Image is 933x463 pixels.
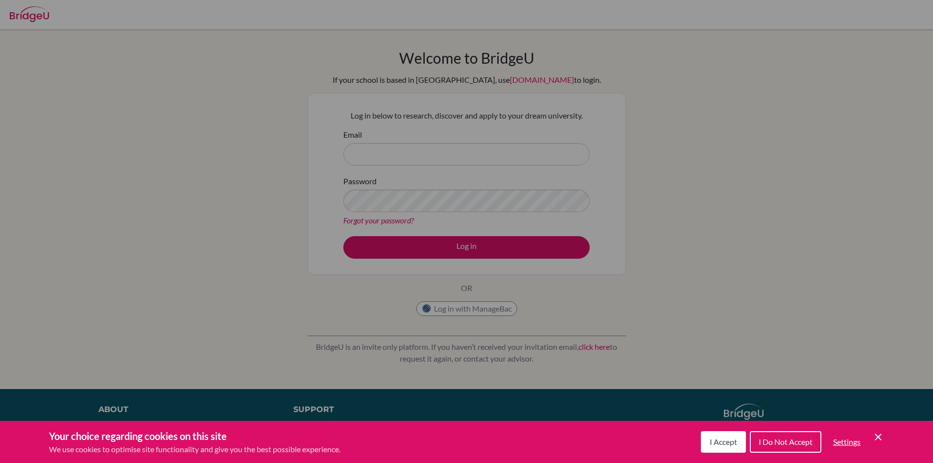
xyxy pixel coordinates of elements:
span: I Accept [710,437,737,446]
p: We use cookies to optimise site functionality and give you the best possible experience. [49,443,340,455]
span: Settings [833,437,861,446]
button: Settings [825,432,868,452]
button: I Accept [701,431,746,453]
button: I Do Not Accept [750,431,821,453]
span: I Do Not Accept [759,437,813,446]
h3: Your choice regarding cookies on this site [49,429,340,443]
button: Save and close [872,431,884,443]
